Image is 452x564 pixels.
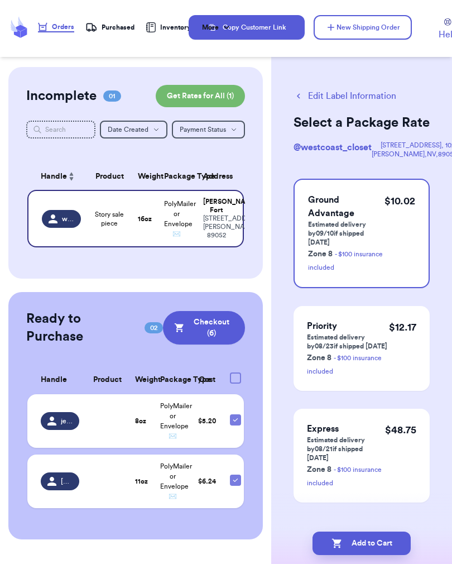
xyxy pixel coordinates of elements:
button: Sort ascending [67,170,76,183]
button: Get Rates for All (1) [156,85,245,107]
span: PolyMailer or Envelope ✉️ [160,463,192,500]
a: - $100 insurance included [307,466,382,486]
a: Inventory [146,22,191,32]
th: Weight [128,366,153,394]
span: 01 [103,90,121,102]
th: Product [88,163,131,190]
div: More [202,22,232,33]
strong: 11 oz [135,478,148,485]
span: PolyMailer or Envelope ✉️ [160,403,192,439]
button: New Shipping Order [314,15,412,40]
span: $ 5.20 [198,418,216,424]
a: - $100 insurance included [307,355,382,375]
h2: Incomplete [26,87,97,105]
h2: Ready to Purchase [26,310,138,346]
span: [PERSON_NAME].[PERSON_NAME] [61,477,73,486]
span: @ westcoast_closet [294,143,372,152]
span: jennaayyyyy_ [61,417,73,426]
span: Payment Status [180,126,226,133]
input: Search [26,121,96,138]
span: Zone 8 [307,354,331,362]
span: Zone 8 [308,250,333,258]
p: $ 48.75 [385,422,416,438]
span: Priority [307,322,337,331]
span: Story sale piece [94,210,124,228]
span: Ground Advantage [308,195,354,218]
span: 02 [145,322,163,333]
a: Orders [38,22,74,32]
p: Estimated delivery by 08/23 if shipped [DATE] [307,333,389,351]
th: Address [196,163,244,190]
button: Payment Status [172,121,245,138]
span: $ 6.24 [198,478,216,485]
button: Copy Customer Link [189,15,305,40]
a: - $100 insurance included [308,251,383,271]
button: Edit Label Information [294,89,396,103]
div: Orders [38,22,74,31]
p: $ 10.02 [384,193,415,209]
span: Handle [41,374,67,386]
th: Product [86,366,128,394]
h2: Select a Package Rate [294,114,430,132]
span: Zone 8 [307,466,331,474]
span: westcoast_closet [62,214,75,223]
span: Express [307,424,339,433]
th: Package Type [157,163,196,190]
th: Package Type [153,366,191,394]
p: Estimated delivery by 08/21 if shipped [DATE] [307,436,385,462]
p: Estimated delivery by 09/10 if shipped [DATE] [308,220,384,247]
span: Handle [41,171,67,183]
button: Date Created [100,121,167,138]
strong: 8 oz [135,418,146,424]
th: Weight [131,163,157,190]
button: Add to Cart [312,532,411,555]
div: [PERSON_NAME] Fort [203,198,230,214]
span: Date Created [108,126,148,133]
p: $ 12.17 [389,319,416,335]
th: Cost [191,366,223,394]
div: [STREET_ADDRESS] [PERSON_NAME] , NV 89052 [203,214,230,240]
strong: 16 oz [138,216,152,222]
a: Purchased [85,22,134,33]
button: Checkout (6) [163,311,246,345]
span: PolyMailer or Envelope ✉️ [164,200,196,237]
